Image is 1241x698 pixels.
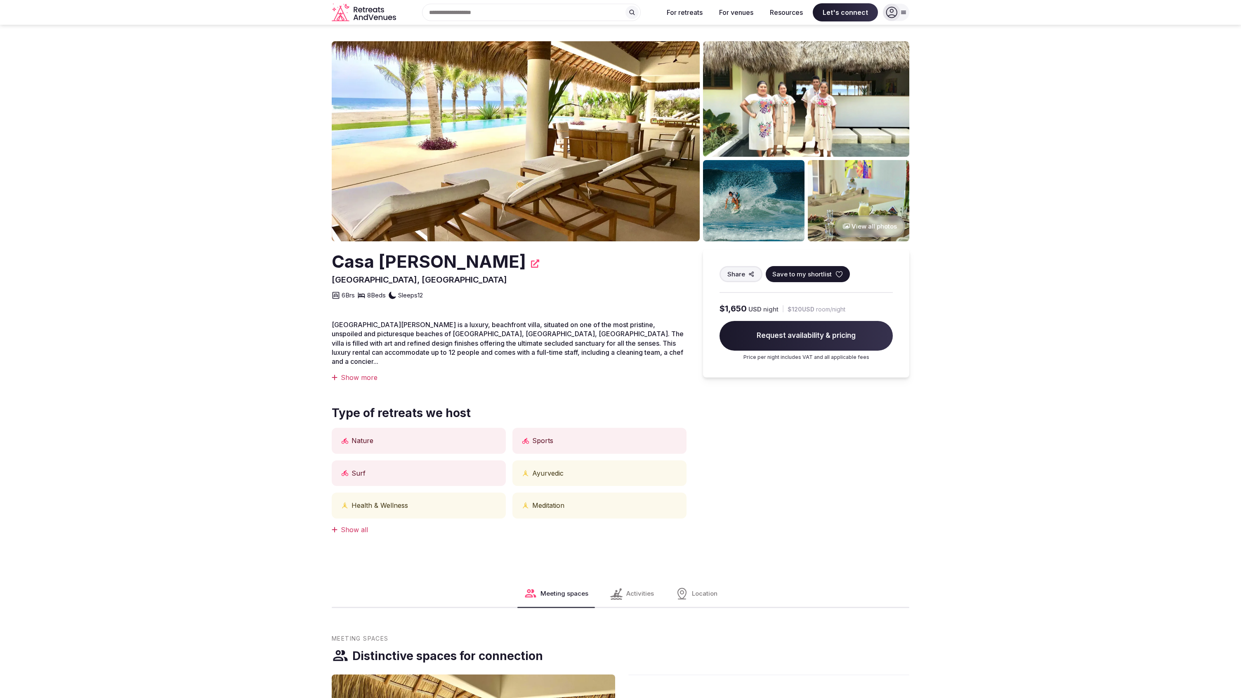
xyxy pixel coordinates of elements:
span: Request availability & pricing [720,321,893,351]
span: 8 Beds [367,291,386,299]
h3: Distinctive spaces for connection [352,648,543,664]
span: room/night [816,305,845,314]
span: Activities [626,589,654,598]
button: Save to my shortlist [766,266,850,282]
div: Show all [332,525,687,534]
img: Venue gallery photo [808,160,909,241]
div: | [782,304,784,313]
button: View all photos [835,215,905,237]
button: Physical and mental health icon tooltip [342,502,348,509]
span: Let's connect [813,3,878,21]
button: Active icon tooltip [342,438,348,444]
span: [GEOGRAPHIC_DATA], [GEOGRAPHIC_DATA] [332,275,507,285]
img: Venue cover photo [332,41,700,241]
span: Location [692,589,717,598]
p: Price per night includes VAT and all applicable fees [720,354,893,361]
img: Venue gallery photo [703,160,805,241]
span: USD [748,305,762,314]
button: Active icon tooltip [342,470,348,476]
span: Meeting Spaces [332,634,389,643]
button: Share [720,266,762,282]
span: $1,650 [720,303,747,314]
span: Save to my shortlist [772,270,832,278]
span: Meeting spaces [540,589,588,598]
button: For retreats [660,3,709,21]
span: 6 Brs [342,291,355,299]
button: Resources [763,3,809,21]
img: Venue gallery photo [703,41,909,157]
button: Active icon tooltip [522,438,529,444]
button: Physical and mental health icon tooltip [522,470,529,476]
button: For venues [713,3,760,21]
button: Physical and mental health icon tooltip [522,502,529,509]
span: [GEOGRAPHIC_DATA][PERSON_NAME] is a luxury, beachfront villa, situated on one of the most pristin... [332,321,684,366]
span: night [763,305,779,314]
span: Type of retreats we host [332,405,687,421]
span: $120 USD [788,305,814,314]
a: Visit the homepage [332,3,398,22]
h2: Casa [PERSON_NAME] [332,250,526,274]
svg: Retreats and Venues company logo [332,3,398,22]
div: Show more [332,373,687,382]
span: Sleeps 12 [398,291,423,299]
span: Share [727,270,745,278]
